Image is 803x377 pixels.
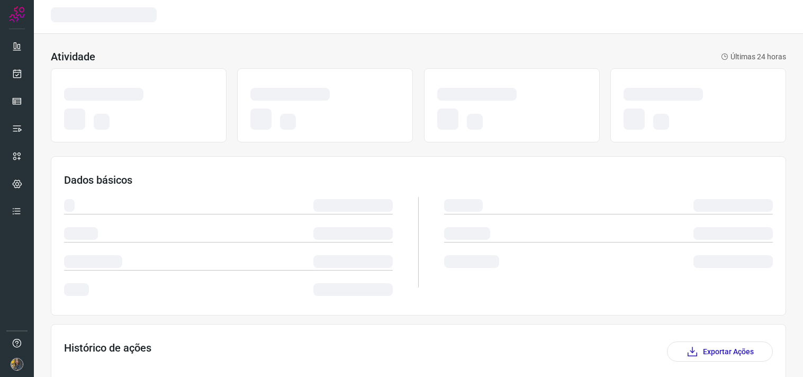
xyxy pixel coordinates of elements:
h3: Histórico de ações [64,342,151,362]
p: Últimas 24 horas [721,51,786,62]
img: Logo [9,6,25,22]
img: 7a73bbd33957484e769acd1c40d0590e.JPG [11,358,23,371]
button: Exportar Ações [667,342,773,362]
h3: Dados básicos [64,174,773,186]
h3: Atividade [51,50,95,63]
